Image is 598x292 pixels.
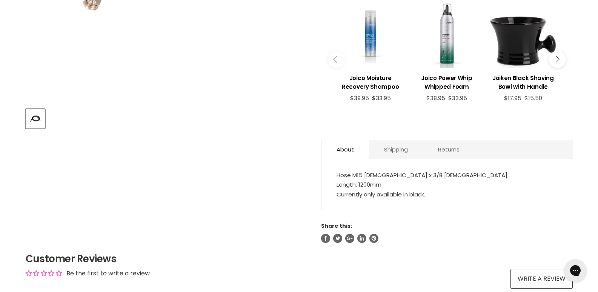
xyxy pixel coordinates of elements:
a: View product:Joiken Black Shaving Bowl with Handle [489,68,557,95]
div: Product thumbnails [25,107,309,128]
a: Write a review [510,269,573,289]
iframe: Gorgias live chat messenger [560,256,590,284]
h3: Joico Moisture Recovery Shampoo [336,74,405,91]
span: $17.95 [504,94,521,102]
h2: Customer Reviews [26,252,573,266]
span: $38.95 [426,94,445,102]
a: View product:Joico Power Whip Whipped Foam [412,68,481,95]
button: Joiken Black Hand Shower Hose for Mixer [26,109,45,128]
div: Hose M15 [DEMOGRAPHIC_DATA] x 3/8 [DEMOGRAPHIC_DATA] Length: 1200mm Currently only available in b... [337,170,558,199]
span: $39.95 [350,94,369,102]
h3: Joiken Black Shaving Bowl with Handle [489,74,557,91]
a: About [321,140,369,159]
img: Joiken Black Hand Shower Hose for Mixer [26,113,44,125]
span: $33.95 [448,94,467,102]
a: View product:Joico Moisture Recovery Shampoo [336,68,405,95]
aside: Share this: [321,222,573,243]
span: $33.95 [372,94,391,102]
span: Share this: [321,222,352,230]
a: Returns [423,140,475,159]
div: Be the first to write a review [66,269,150,278]
span: $15.50 [524,94,542,102]
div: Average rating is 0.00 stars [26,269,62,278]
a: Shipping [369,140,423,159]
h3: Joico Power Whip Whipped Foam [412,74,481,91]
